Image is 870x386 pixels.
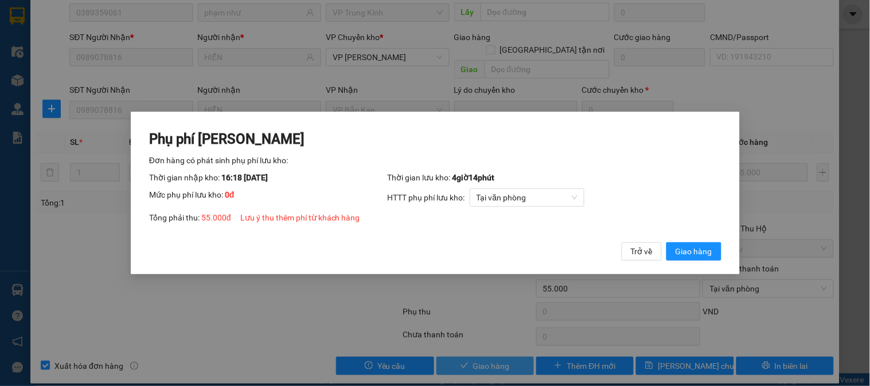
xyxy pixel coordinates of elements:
span: Phụ phí [PERSON_NAME] [149,131,305,147]
span: Lưu ý thu thêm phí từ khách hàng [240,213,360,222]
span: 55.000 đ [201,213,231,222]
b: GỬI : VP Bắc Kạn [14,78,137,97]
span: 4 giờ 14 phút [452,173,494,182]
button: Trở về [621,242,661,261]
span: Trở về [630,245,652,258]
div: Mức phụ phí lưu kho: [149,188,388,207]
div: Đơn hàng có phát sinh phụ phí lưu kho: [149,154,721,167]
span: 16:18 [DATE] [221,173,268,182]
div: Tổng phải thu: [149,211,721,224]
div: HTTT phụ phí lưu kho: [387,188,721,207]
img: logo.jpg [14,14,100,72]
span: Tại văn phòng [476,189,577,206]
li: 271 - [PERSON_NAME] - [GEOGRAPHIC_DATA] - [GEOGRAPHIC_DATA] [107,28,479,42]
span: 0 đ [225,190,235,199]
span: Giao hàng [675,245,712,258]
button: Giao hàng [666,242,721,261]
div: Thời gian lưu kho: [387,171,721,184]
div: Thời gian nhập kho: [149,171,388,184]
